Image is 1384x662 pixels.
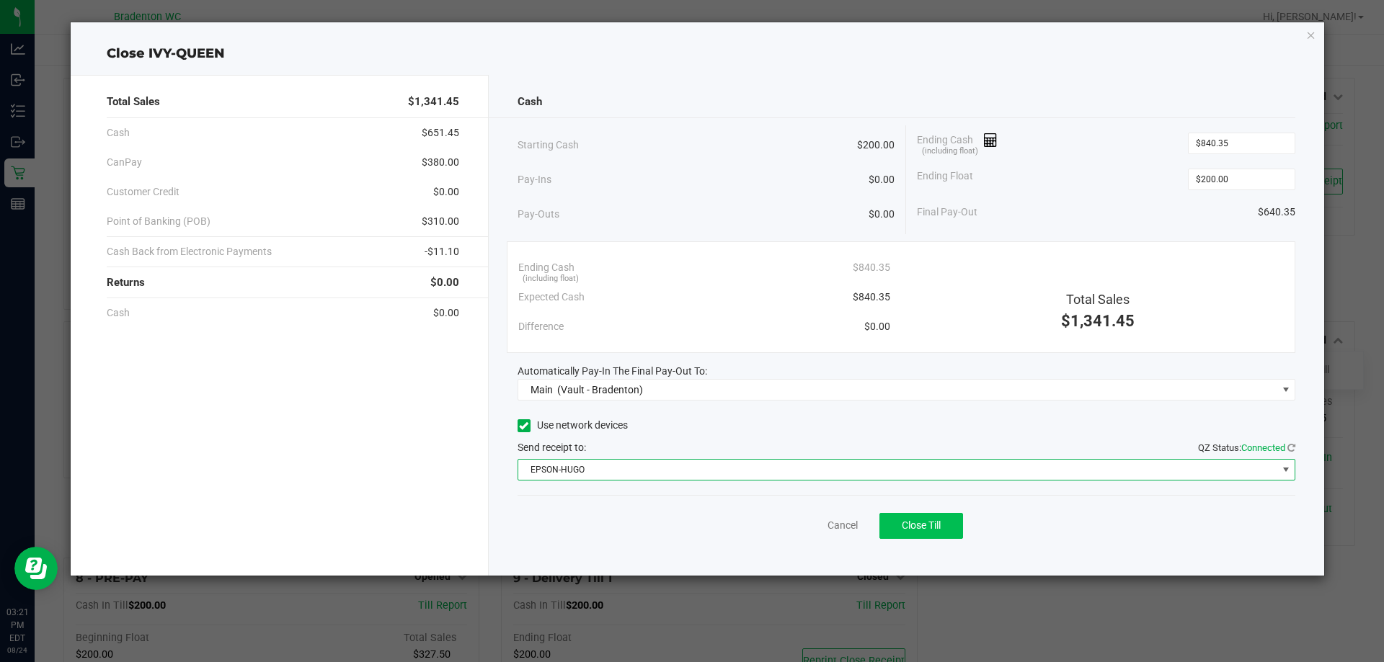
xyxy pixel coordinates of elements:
span: Expected Cash [518,290,585,305]
span: Pay-Outs [518,207,559,222]
span: $0.00 [433,305,459,321]
span: Cash [107,305,130,321]
span: Automatically Pay-In The Final Pay-Out To: [518,365,707,377]
span: Difference [518,319,564,334]
span: Send receipt to: [518,442,586,453]
span: $0.00 [430,274,459,291]
div: Close IVY-QUEEN [71,44,1325,63]
span: Main [531,384,553,395]
a: Cancel [828,518,858,533]
span: Customer Credit [107,184,179,200]
span: Total Sales [1066,292,1130,307]
iframe: Resource center [14,547,58,590]
span: $380.00 [422,155,459,170]
span: Pay-Ins [518,172,551,187]
span: Close Till [902,519,941,531]
span: $0.00 [433,184,459,200]
span: Ending Cash [917,133,998,154]
span: Cash [107,125,130,140]
span: (including float) [523,273,579,285]
span: $651.45 [422,125,459,140]
span: Point of Banking (POB) [107,214,210,229]
span: $0.00 [869,172,895,187]
span: $640.35 [1258,205,1295,220]
span: Ending Float [917,169,973,190]
span: QZ Status: [1198,442,1295,453]
span: $0.00 [869,207,895,222]
span: Connected [1241,442,1285,453]
span: $1,341.45 [1061,312,1135,330]
span: -$11.10 [425,244,459,259]
span: $200.00 [857,138,895,153]
span: $1,341.45 [408,94,459,110]
span: Total Sales [107,94,160,110]
span: $840.35 [853,290,890,305]
span: EPSON-HUGO [518,460,1277,480]
label: Use network devices [518,418,628,433]
span: Ending Cash [518,260,575,275]
span: $840.35 [853,260,890,275]
button: Close Till [879,513,963,539]
span: CanPay [107,155,142,170]
span: Cash Back from Electronic Payments [107,244,272,259]
div: Returns [107,267,459,298]
span: (including float) [922,146,978,158]
span: Cash [518,94,542,110]
span: $310.00 [422,214,459,229]
span: Starting Cash [518,138,579,153]
span: (Vault - Bradenton) [557,384,643,395]
span: $0.00 [864,319,890,334]
span: Final Pay-Out [917,205,977,220]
